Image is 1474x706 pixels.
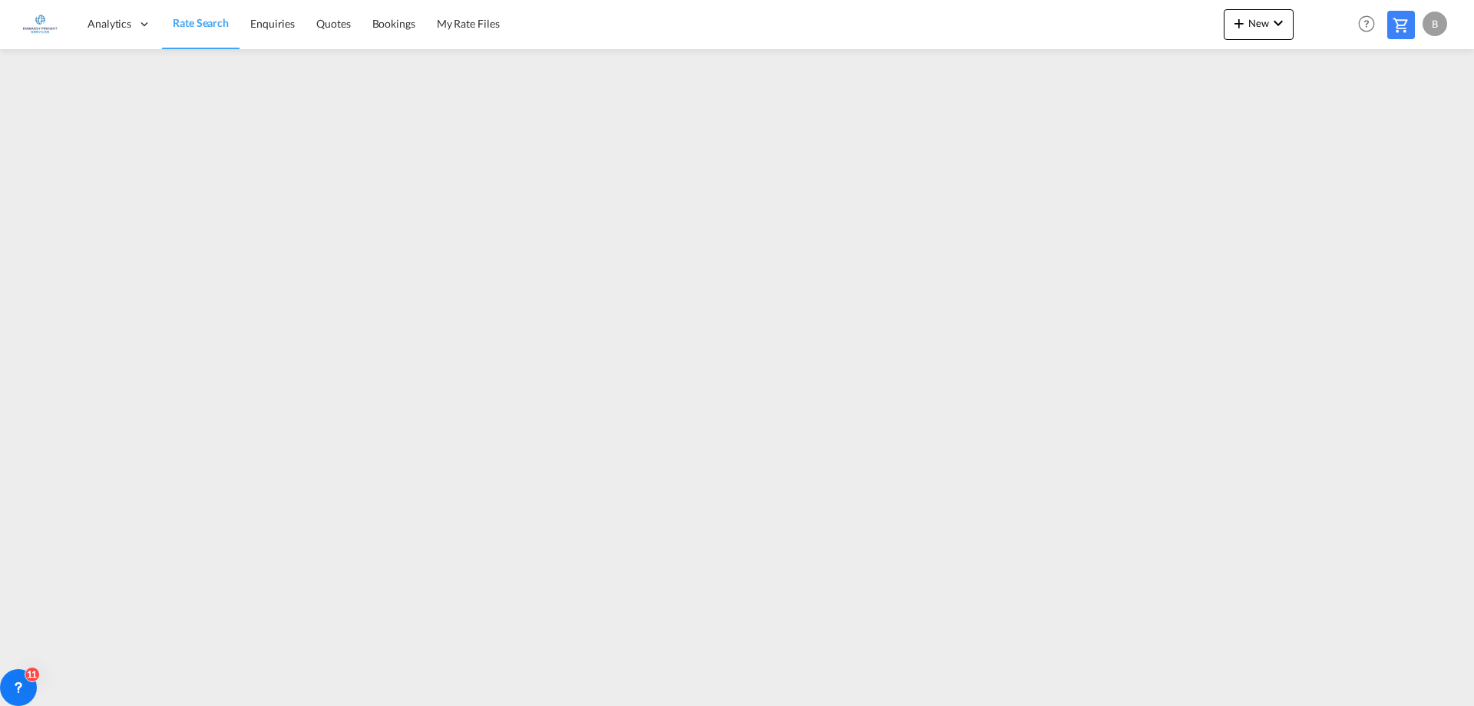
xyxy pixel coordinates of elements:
[1269,14,1287,32] md-icon: icon-chevron-down
[437,17,500,30] span: My Rate Files
[1353,11,1387,38] div: Help
[1353,11,1380,37] span: Help
[372,17,415,30] span: Bookings
[1230,14,1248,32] md-icon: icon-plus 400-fg
[250,17,295,30] span: Enquiries
[1423,12,1447,36] div: B
[173,16,229,29] span: Rate Search
[88,16,131,31] span: Analytics
[316,17,350,30] span: Quotes
[1224,9,1294,40] button: icon-plus 400-fgNewicon-chevron-down
[1230,17,1287,29] span: New
[23,7,58,41] img: e1326340b7c511ef854e8d6a806141ad.jpg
